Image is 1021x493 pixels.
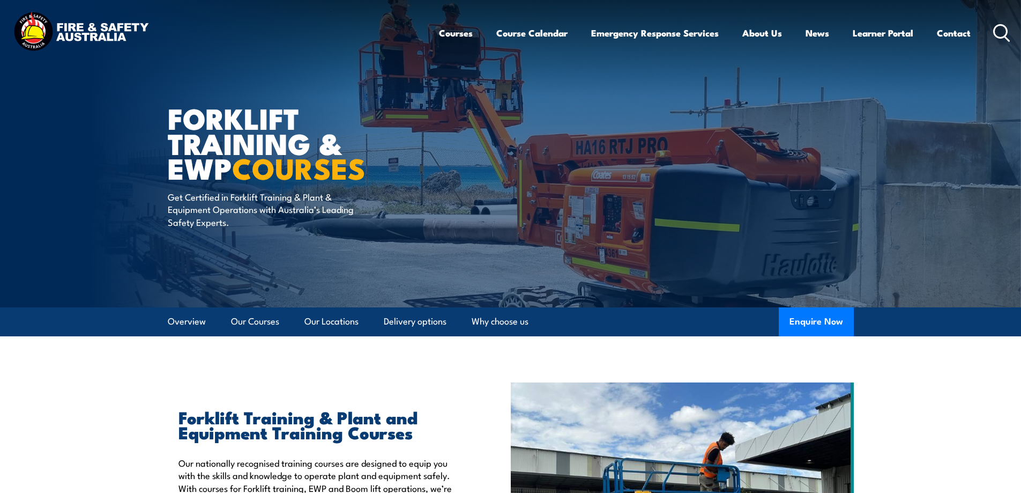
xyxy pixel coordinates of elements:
a: Courses [439,19,473,47]
button: Enquire Now [779,307,854,336]
a: Our Courses [231,307,279,336]
a: Delivery options [384,307,446,336]
a: Emergency Response Services [591,19,719,47]
a: Why choose us [472,307,528,336]
h2: Forklift Training & Plant and Equipment Training Courses [178,409,461,439]
strong: COURSES [232,145,366,189]
a: Course Calendar [496,19,568,47]
a: News [806,19,829,47]
a: About Us [742,19,782,47]
h1: Forklift Training & EWP [168,105,433,180]
p: Get Certified in Forklift Training & Plant & Equipment Operations with Australia’s Leading Safety... [168,190,363,228]
a: Our Locations [304,307,359,336]
a: Contact [937,19,971,47]
a: Overview [168,307,206,336]
a: Learner Portal [853,19,913,47]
